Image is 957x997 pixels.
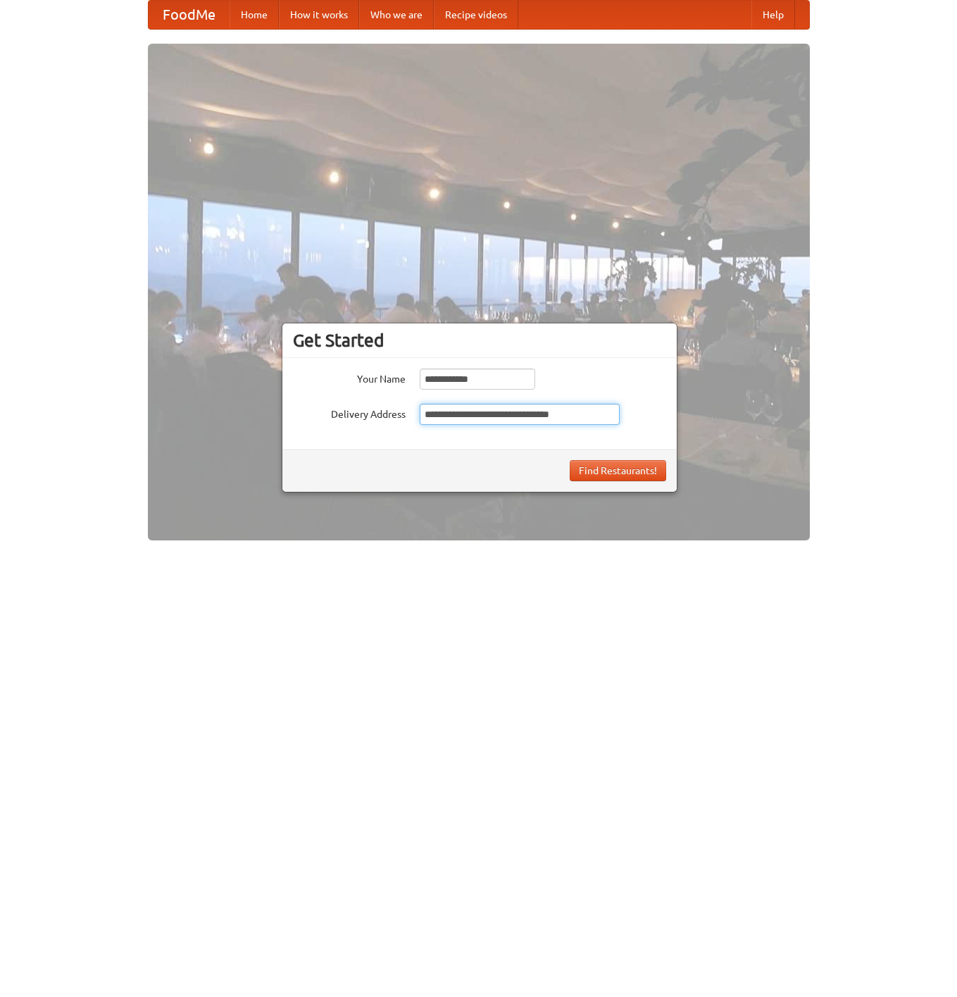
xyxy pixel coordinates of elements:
a: FoodMe [149,1,230,29]
label: Delivery Address [293,404,406,421]
a: How it works [279,1,359,29]
a: Recipe videos [434,1,518,29]
a: Help [751,1,795,29]
a: Home [230,1,279,29]
h3: Get Started [293,330,666,351]
button: Find Restaurants! [570,460,666,481]
a: Who we are [359,1,434,29]
label: Your Name [293,369,406,386]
